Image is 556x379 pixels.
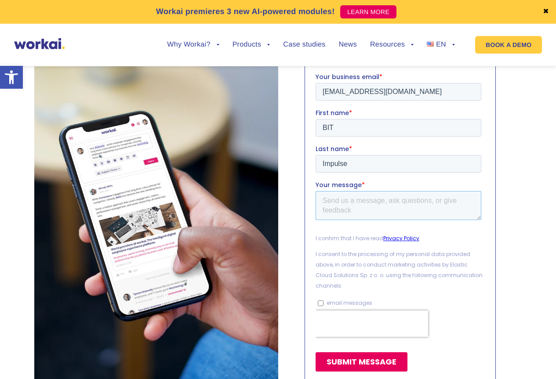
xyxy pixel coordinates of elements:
a: News [339,41,357,48]
p: Workai premieres 3 new AI-powered modules! [156,6,335,18]
iframe: Form 0 [316,72,485,379]
div: Виджет чата [398,256,556,379]
a: Resources [370,41,414,48]
iframe: Chat Widget [398,256,556,379]
a: Why Workai? [167,41,219,48]
a: Products [233,41,270,48]
a: BOOK A DEMO [475,36,542,54]
a: ✖ [543,8,549,15]
span: EN [436,41,446,48]
a: Case studies [283,41,325,48]
a: LEARN MORE [340,5,396,18]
